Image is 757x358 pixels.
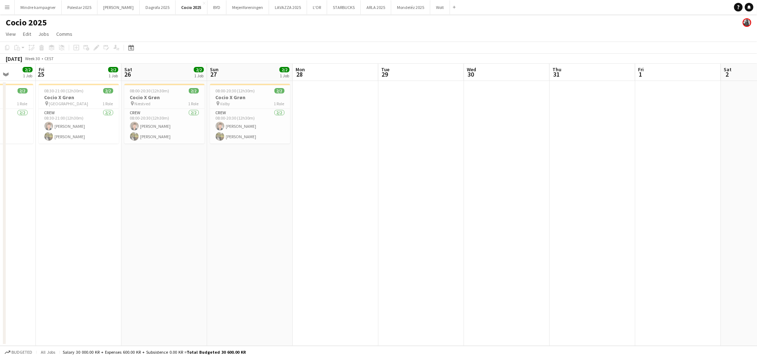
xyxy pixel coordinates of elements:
span: Tue [381,66,389,73]
button: Wolt [430,0,450,14]
span: Valby [220,101,230,106]
app-job-card: 08:30-21:00 (12h30m)2/2Cocio X Grøn [GEOGRAPHIC_DATA]1 RoleCrew2/208:30-21:00 (12h30m)[PERSON_NAM... [39,84,119,144]
span: 08:00-20:30 (12h30m) [216,88,255,93]
button: Cocio 2025 [176,0,207,14]
span: View [6,31,16,37]
span: Jobs [38,31,49,37]
span: 25 [38,70,44,78]
span: 26 [123,70,132,78]
span: Comms [56,31,72,37]
button: Dagrofa 2025 [140,0,176,14]
span: 1 Role [17,101,28,106]
span: Thu [552,66,561,73]
button: Polestar 2025 [62,0,97,14]
span: Sun [210,66,219,73]
button: LAVAZZA 2025 [269,0,307,14]
span: 2/2 [23,67,33,72]
span: 1 Role [103,101,113,106]
span: 29 [380,70,389,78]
span: Fri [39,66,44,73]
div: Salary 30 000.00 KR + Expenses 600.00 KR + Subsistence 0.00 KR = [63,349,246,355]
h3: Cocio X Grøn [39,94,119,101]
span: 08:00-20:30 (12h30m) [130,88,169,93]
div: CEST [44,56,54,61]
h3: Cocio X Grøn [124,94,205,101]
button: BYD [207,0,226,14]
app-job-card: 08:00-20:30 (12h30m)2/2Cocio X Grøn Valby1 RoleCrew2/208:00-20:30 (12h30m)[PERSON_NAME][PERSON_NAME] [210,84,290,144]
span: 2 [723,70,732,78]
span: 2/2 [103,88,113,93]
h1: Cocio 2025 [6,17,47,28]
div: 1 Job [109,73,118,78]
button: L'OR [307,0,327,14]
span: Total Budgeted 30 600.00 KR [187,349,246,355]
span: Næstved [135,101,151,106]
button: Mondeléz 2025 [391,0,430,14]
span: 1 [637,70,644,78]
div: 1 Job [194,73,203,78]
button: Mindre kampagner [15,0,62,14]
span: 30 [466,70,476,78]
span: 28 [294,70,305,78]
span: 2/2 [18,88,28,93]
div: 1 Job [23,73,32,78]
button: Mejeriforeningen [226,0,269,14]
button: STARBUCKS [327,0,361,14]
span: Budgeted [11,350,32,355]
app-job-card: 08:00-20:30 (12h30m)2/2Cocio X Grøn Næstved1 RoleCrew2/208:00-20:30 (12h30m)[PERSON_NAME][PERSON_... [124,84,205,144]
span: 2/2 [274,88,284,93]
span: 2/2 [189,88,199,93]
a: View [3,29,19,39]
span: 2/2 [194,67,204,72]
app-user-avatar: Mia Tidemann [743,18,751,27]
span: [GEOGRAPHIC_DATA] [49,101,88,106]
div: 1 Job [280,73,289,78]
span: 2/2 [279,67,289,72]
a: Jobs [35,29,52,39]
span: Sat [724,66,732,73]
span: Mon [296,66,305,73]
span: Edit [23,31,31,37]
span: 08:30-21:00 (12h30m) [44,88,84,93]
a: Comms [53,29,75,39]
div: [DATE] [6,55,22,62]
span: 27 [209,70,219,78]
button: Budgeted [4,348,33,356]
app-card-role: Crew2/208:00-20:30 (12h30m)[PERSON_NAME][PERSON_NAME] [124,109,205,144]
span: Sat [124,66,132,73]
span: Fri [638,66,644,73]
a: Edit [20,29,34,39]
button: [PERSON_NAME] [97,0,140,14]
span: 1 Role [274,101,284,106]
app-card-role: Crew2/208:30-21:00 (12h30m)[PERSON_NAME][PERSON_NAME] [39,109,119,144]
span: 2/2 [108,67,118,72]
span: 31 [551,70,561,78]
h3: Cocio X Grøn [210,94,290,101]
app-card-role: Crew2/208:00-20:30 (12h30m)[PERSON_NAME][PERSON_NAME] [210,109,290,144]
span: 1 Role [188,101,199,106]
span: Wed [467,66,476,73]
span: All jobs [39,349,57,355]
button: ARLA 2025 [361,0,391,14]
